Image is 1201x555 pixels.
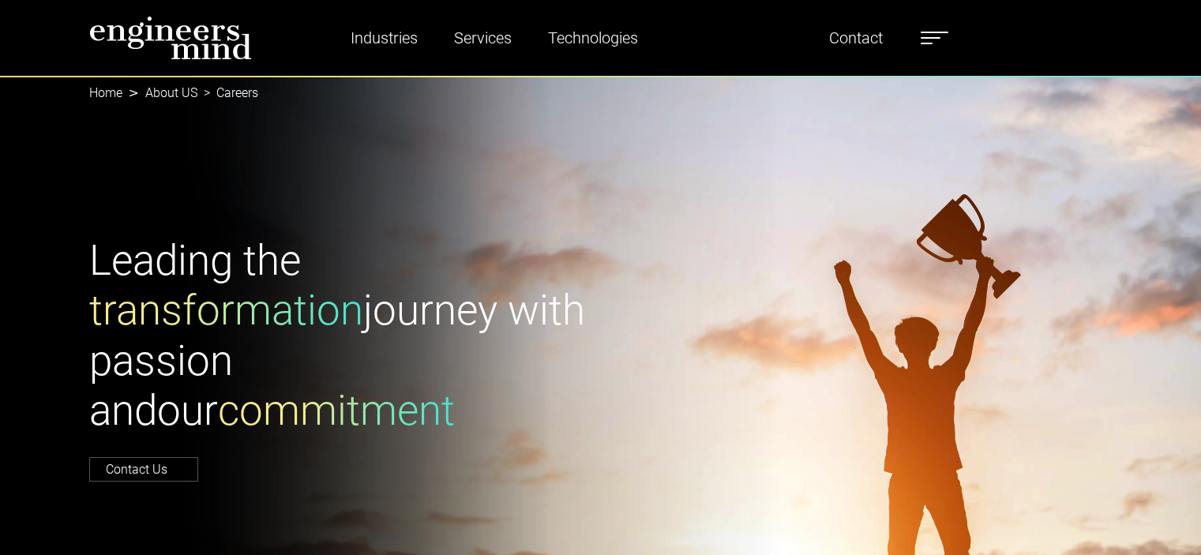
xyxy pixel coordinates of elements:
a: Home [89,85,122,100]
span: commitment [218,386,455,435]
a: Contact Us [89,457,198,482]
span: transformation [89,286,363,335]
a: Industries [344,20,424,56]
h1: Leading the journey with passion and our [89,236,591,437]
li: Careers [197,84,258,103]
img: logo [89,16,252,60]
a: About US [145,85,197,100]
a: Services [448,20,518,56]
a: Technologies [542,20,644,56]
a: Contact [823,20,889,56]
nav: breadcrumb [89,76,1113,111]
